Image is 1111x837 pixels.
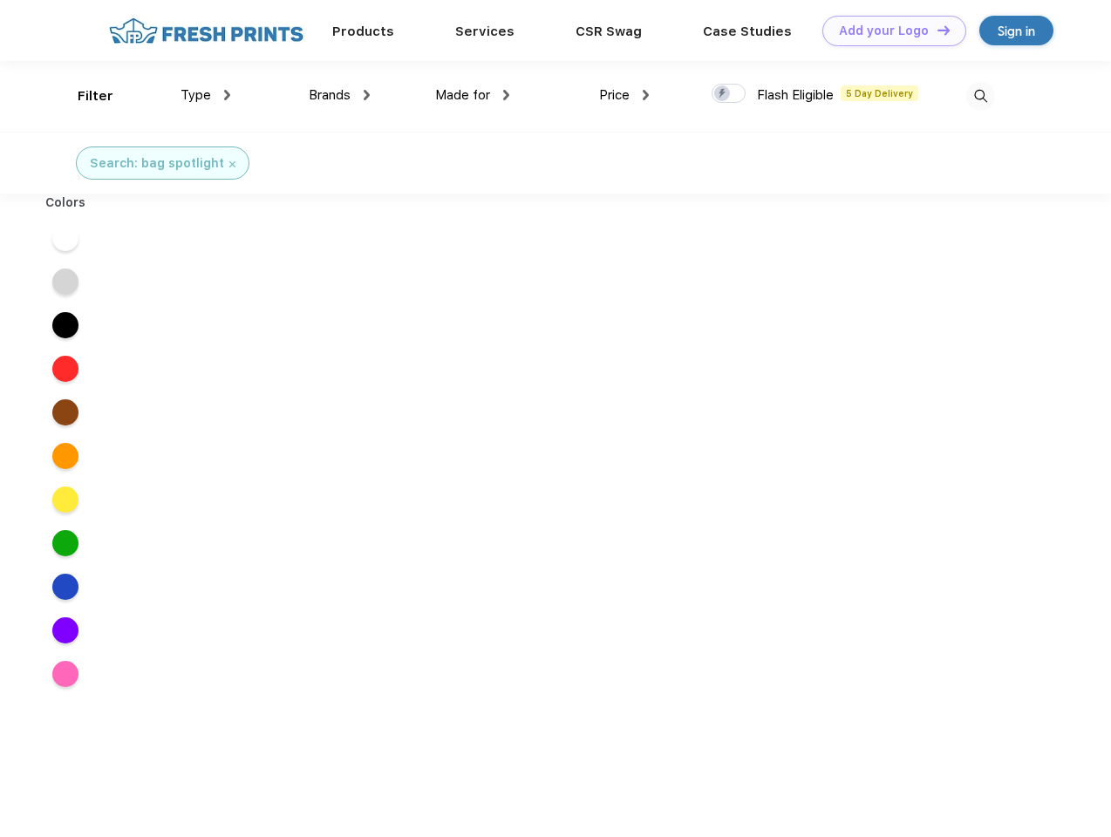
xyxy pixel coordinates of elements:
[503,90,509,100] img: dropdown.png
[599,87,630,103] span: Price
[364,90,370,100] img: dropdown.png
[979,16,1053,45] a: Sign in
[309,87,351,103] span: Brands
[435,87,490,103] span: Made for
[32,194,99,212] div: Colors
[937,25,950,35] img: DT
[643,90,649,100] img: dropdown.png
[104,16,309,46] img: fo%20logo%202.webp
[757,87,834,103] span: Flash Eligible
[966,82,995,111] img: desktop_search.svg
[332,24,394,39] a: Products
[229,161,235,167] img: filter_cancel.svg
[841,85,918,101] span: 5 Day Delivery
[90,154,224,173] div: Search: bag spotlight
[78,86,113,106] div: Filter
[181,87,211,103] span: Type
[839,24,929,38] div: Add your Logo
[998,21,1035,41] div: Sign in
[224,90,230,100] img: dropdown.png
